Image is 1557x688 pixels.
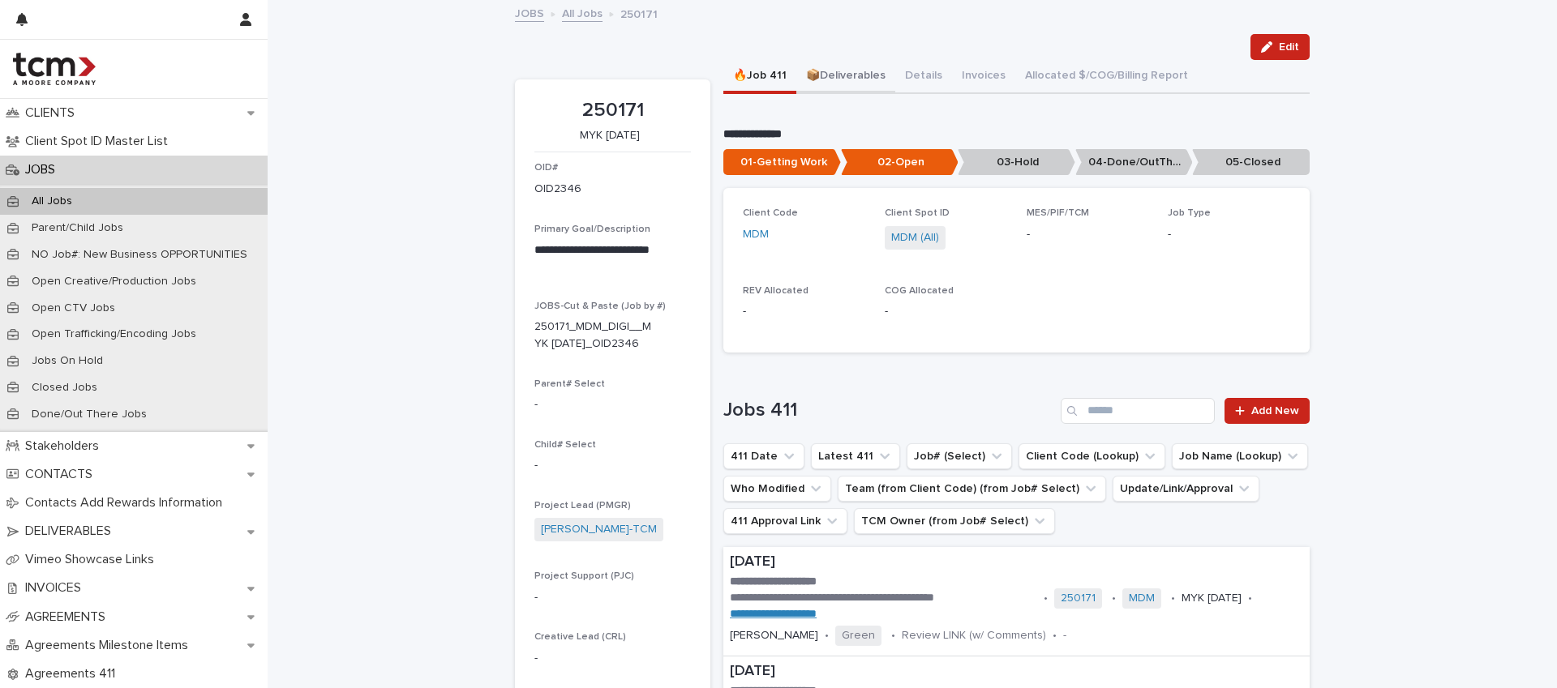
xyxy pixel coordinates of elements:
button: Invoices [952,60,1015,94]
a: MDM [743,226,769,243]
span: MES/PIF/TCM [1027,208,1089,218]
p: - [1063,629,1066,643]
p: - [534,589,691,606]
p: Open Creative/Production Jobs [19,275,209,288]
button: 411 Date [723,443,804,469]
button: Edit [1250,34,1310,60]
span: Primary Goal/Description [534,224,650,234]
p: Vimeo Showcase Links [19,552,167,567]
p: AGREEMENTS [19,609,118,625]
p: - [1027,226,1149,243]
a: JOBS [515,3,544,22]
p: All Jobs [19,194,85,208]
p: • [1044,592,1048,605]
p: Open CTV Jobs [19,301,128,315]
button: Client Code (Lookup) [1019,443,1165,469]
p: Closed Jobs [19,381,110,395]
button: 🔥Job 411 [723,60,796,94]
span: Client Spot ID [885,208,950,218]
p: • [1248,592,1252,605]
p: 250171 [620,4,658,22]
img: 4hMmSqQkux38exxPVZHQ [13,53,96,85]
a: MDM [1129,592,1155,605]
p: MYK [DATE] [534,129,684,143]
p: - [534,396,691,413]
p: - [743,303,865,320]
p: INVOICES [19,580,94,596]
a: Add New [1225,398,1310,424]
p: NO Job#: New Business OPPORTUNITIES [19,248,260,262]
p: Parent/Child Jobs [19,221,136,235]
p: • [1053,629,1057,643]
p: 05-Closed [1192,149,1310,176]
p: JOBS [19,162,68,177]
button: Latest 411 [811,443,900,469]
span: COG Allocated [885,286,954,296]
p: [DATE] [730,663,1303,681]
p: CLIENTS [19,105,88,121]
p: Agreements 411 [19,666,128,682]
h1: Jobs 411 [723,399,1054,422]
p: • [891,629,895,643]
span: Add New [1251,405,1299,417]
p: 01-Getting Work [723,149,841,176]
p: Stakeholders [19,438,112,454]
a: 250171 [1061,592,1096,605]
p: - [1168,226,1290,243]
p: • [1112,592,1116,605]
input: Search [1061,398,1215,424]
a: [PERSON_NAME]-TCM [541,521,657,538]
p: • [825,629,829,643]
button: Job Name (Lookup) [1172,443,1308,469]
p: • [1171,592,1175,605]
p: DELIVERABLES [19,523,124,539]
a: MDM (All) [891,229,939,246]
a: All Jobs [562,3,603,22]
button: Allocated $/COG/Billing Report [1015,60,1198,94]
button: Who Modified [723,476,831,502]
span: JOBS-Cut & Paste (Job by #) [534,301,666,311]
p: Contacts Add Rewards Information [19,495,235,511]
p: Done/Out There Jobs [19,408,160,421]
span: Project Support (PJC) [534,571,634,581]
span: Job Type [1168,208,1211,218]
p: [PERSON_NAME] [730,629,818,643]
p: 250171 [534,99,691,122]
span: Edit [1279,41,1299,53]
span: OID# [534,163,558,173]
span: Parent# Select [534,379,605,389]
p: OID2346 [534,181,581,198]
button: Update/Link/Approval [1113,476,1259,502]
p: - [534,457,691,474]
button: 411 Approval Link [723,508,847,534]
span: Client Code [743,208,798,218]
p: 04-Done/OutThere [1075,149,1193,176]
button: Team (from Client Code) (from Job# Select) [838,476,1106,502]
p: 03-Hold [958,149,1075,176]
p: CONTACTS [19,467,105,482]
button: Details [895,60,952,94]
span: Green [835,626,881,646]
p: Client Spot ID Master List [19,134,181,149]
p: [DATE] [730,553,1303,571]
p: - [534,650,691,667]
p: 02-Open [841,149,959,176]
span: Creative Lead (CRL) [534,632,626,642]
button: 📦Deliverables [796,60,895,94]
p: Agreements Milestone Items [19,638,201,653]
p: Jobs On Hold [19,354,116,368]
p: MYK [DATE] [1182,592,1242,605]
span: Project Lead (PMGR) [534,501,631,511]
p: 250171_MDM_DIGI__MYK [DATE]_OID2346 [534,318,652,353]
button: Job# (Select) [907,443,1012,469]
span: Child# Select [534,440,596,450]
p: - [885,303,1007,320]
span: REV Allocated [743,286,809,296]
p: Review LINK (w/ Comments) [902,629,1046,643]
button: TCM Owner (from Job# Select) [854,508,1055,534]
p: Open Trafficking/Encoding Jobs [19,327,209,341]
